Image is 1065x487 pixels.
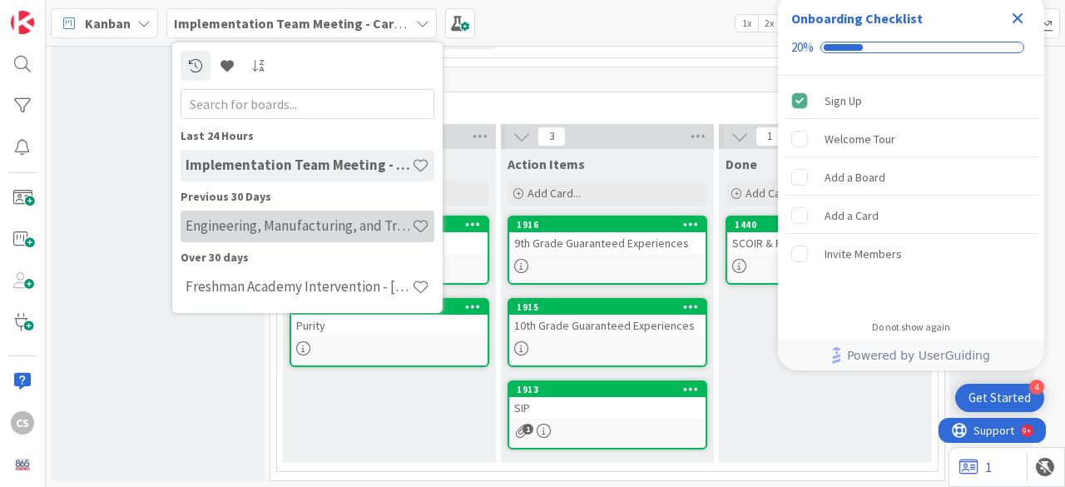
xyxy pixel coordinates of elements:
div: Welcome Tour [825,129,895,149]
div: 1440 [735,219,924,231]
div: Invite Members is incomplete. [785,236,1038,272]
span: Support [35,2,76,22]
b: Implementation Team Meeting - Career Themed [174,15,466,32]
div: 1913SIP [509,382,706,419]
span: 2x [758,15,780,32]
div: 1913 [517,384,706,395]
h4: Freshman Academy Intervention - [DATE]-[DATE] [186,278,412,295]
div: Checklist items [778,76,1044,310]
span: 1 [755,127,784,147]
div: 1440 [727,217,924,232]
div: Onboarding Checklist [791,8,923,28]
img: Visit kanbanzone.com [11,11,34,34]
span: Add Card... [745,186,799,201]
div: CS [11,411,34,435]
div: 1911Purity [291,300,488,336]
div: 9+ [84,7,92,20]
span: 1x [736,15,758,32]
div: Add a Card [825,206,879,226]
span: 1 [523,424,533,435]
div: Add a Board [825,167,885,187]
div: Invite Members [825,244,902,264]
div: 19169th Grade Guaranteed Experiences [509,217,706,254]
input: Search for boards... [181,89,434,119]
div: 10th Grade Guaranteed Experiences [509,315,706,336]
div: 1915 [517,301,706,313]
div: 20% [791,40,814,55]
div: 1915 [509,300,706,315]
span: Powered by UserGuiding [847,345,990,365]
div: Get Started [968,390,1031,406]
h4: Engineering, Manufacturing, and Transportation [186,217,412,234]
div: Welcome Tour is incomplete. [785,121,1038,157]
div: 1916 [509,217,706,232]
div: Checklist progress: 20% [791,40,1031,55]
a: 1 [959,457,992,477]
div: Sign Up [825,91,862,111]
div: Open Get Started checklist, remaining modules: 4 [955,384,1044,412]
img: avatar [11,453,34,476]
div: 1916 [517,219,706,231]
span: Let's Get into Details [285,97,917,113]
div: Close Checklist [1004,5,1031,32]
div: Over 30 days [181,249,434,266]
div: 191510th Grade Guaranteed Experiences [509,300,706,336]
span: Kanban [85,13,131,33]
div: Previous 30 Days [181,188,434,206]
div: Last 24 Hours [181,127,434,145]
div: 1913 [509,382,706,397]
span: Done [726,156,757,172]
h4: Implementation Team Meeting - Career Themed [186,157,412,173]
div: SCOIR & Portfolios [727,232,924,254]
div: Sign Up is complete. [785,82,1038,119]
a: Powered by UserGuiding [786,340,1036,370]
span: Action Items [508,156,585,172]
span: 3 [537,127,566,147]
div: Purity [291,315,488,336]
div: 9th Grade Guaranteed Experiences [509,232,706,254]
div: SIP [509,397,706,419]
div: 4 [1029,380,1044,395]
div: Add a Board is incomplete. [785,159,1038,196]
div: Add a Card is incomplete. [785,197,1038,234]
div: Footer [778,340,1044,370]
div: 1440SCOIR & Portfolios [727,217,924,254]
div: Do not show again [872,321,950,334]
span: Add Card... [528,186,581,201]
